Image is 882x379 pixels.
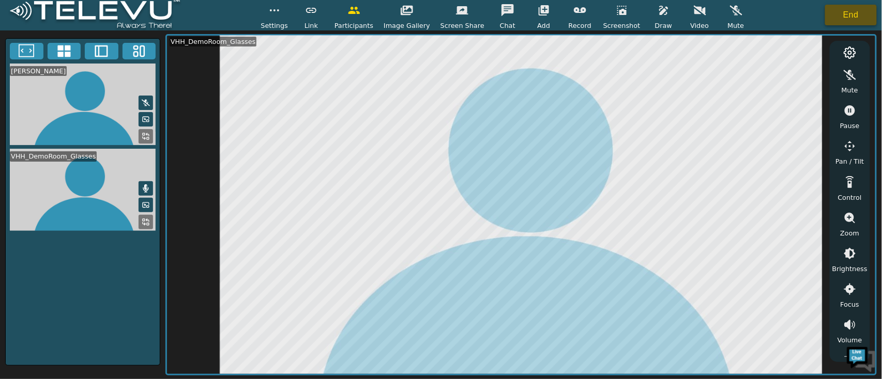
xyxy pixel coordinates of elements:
[838,335,862,345] span: Volume
[85,43,118,59] button: Two Window Medium
[139,198,153,212] button: Picture in Picture
[10,151,97,161] div: VHH_DemoRoom_Glasses
[5,262,197,298] textarea: Type your message and hit 'Enter'
[846,343,877,374] img: Chat Widget
[840,121,860,131] span: Pause
[60,120,143,224] span: We're online!
[569,21,591,30] span: Record
[603,21,641,30] span: Screenshot
[825,5,877,25] button: End
[48,43,81,59] button: 4x4
[139,112,153,127] button: Picture in Picture
[123,43,156,59] button: Three Window Medium
[10,43,43,59] button: Fullscreen
[832,264,868,274] span: Brightness
[170,37,256,46] div: VHH_DemoRoom_Glasses
[838,193,862,202] span: Control
[334,21,373,30] span: Participants
[139,215,153,229] button: Replace Feed
[139,181,153,196] button: Mute
[10,66,67,76] div: [PERSON_NAME]
[841,299,860,309] span: Focus
[727,21,744,30] span: Mute
[500,21,515,30] span: Chat
[305,21,318,30] span: Link
[261,21,288,30] span: Settings
[538,21,551,30] span: Add
[139,129,153,144] button: Replace Feed
[655,21,672,30] span: Draw
[840,228,859,238] span: Zoom
[691,21,709,30] span: Video
[139,96,153,110] button: Mute
[835,156,864,166] span: Pan / Tilt
[842,85,858,95] span: Mute
[18,48,43,74] img: d_736959983_company_1615157101543_736959983
[384,21,430,30] span: Image Gallery
[170,5,194,30] div: Minimize live chat window
[54,54,174,68] div: Chat with us now
[440,21,484,30] span: Screen Share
